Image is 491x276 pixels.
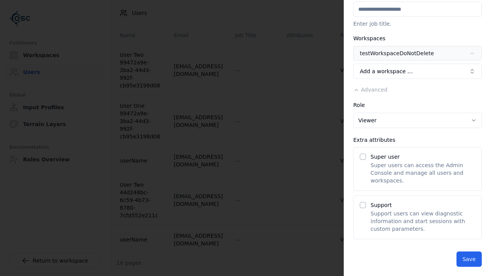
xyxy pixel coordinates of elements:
[360,49,434,57] div: testWorkspaceDoNotDelete
[360,67,413,75] span: Add a workspace …
[353,35,386,41] label: Workspaces
[371,154,400,160] label: Super user
[353,86,387,94] button: Advanced
[353,102,365,108] label: Role
[361,87,387,93] span: Advanced
[371,202,392,208] label: Support
[371,210,475,233] p: Support users can view diagnostic information and start sessions with custom parameters.
[353,137,482,143] div: Extra attributes
[456,251,482,267] button: Save
[353,20,482,28] p: Enter job title.
[371,161,475,184] p: Super users can access the Admin Console and manage all users and workspaces.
